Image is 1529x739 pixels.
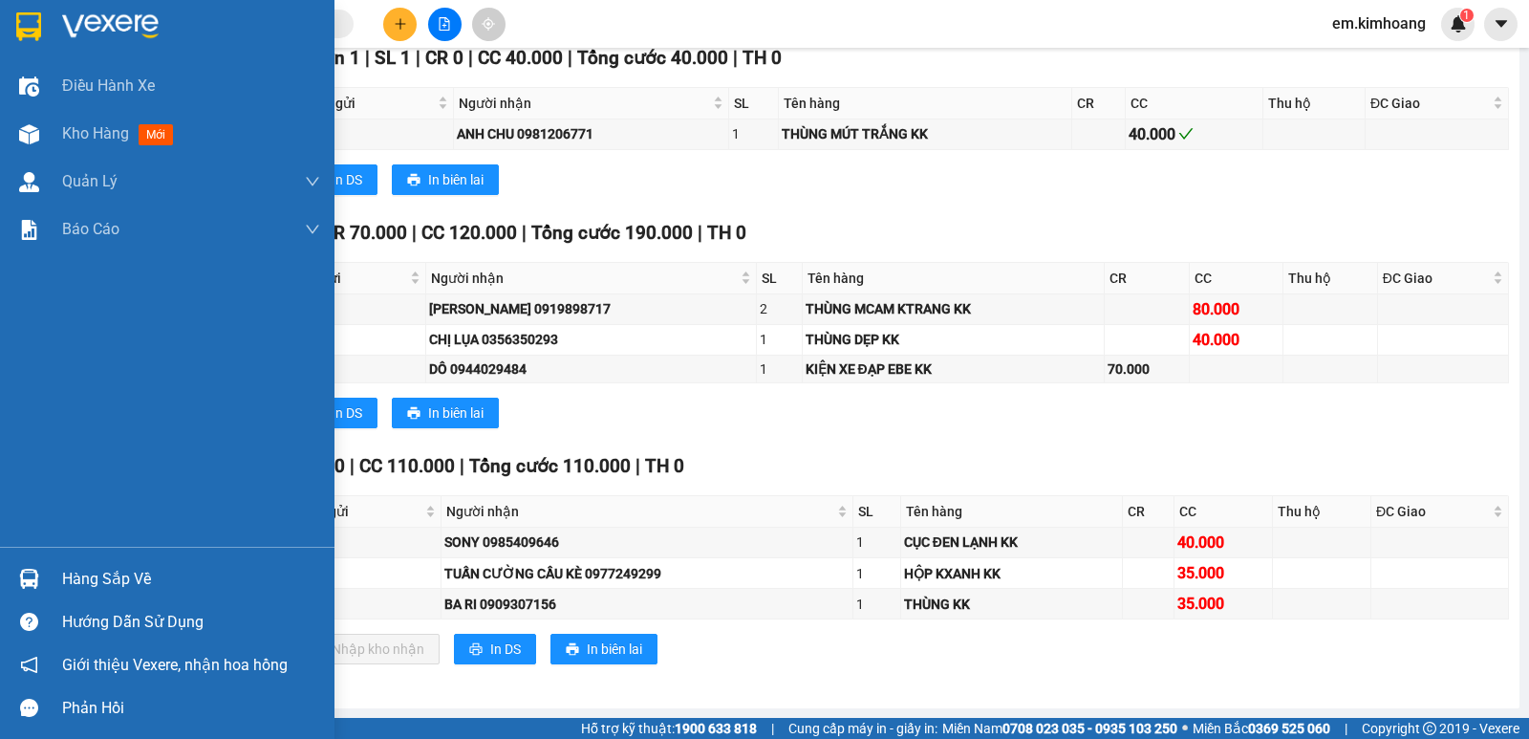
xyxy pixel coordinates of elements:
[332,169,362,190] span: In DS
[412,222,417,244] span: |
[806,298,1101,319] div: THÙNG MCAM KTRANG KK
[19,124,39,144] img: warehouse-icon
[19,220,39,240] img: solution-icon
[280,268,406,289] span: Người gửi
[1463,9,1470,22] span: 1
[444,594,850,615] div: BA RI 0909307156
[1177,561,1269,585] div: 35.000
[803,263,1105,294] th: Tên hàng
[139,124,173,145] span: mới
[577,47,728,69] span: Tổng cước 40.000
[460,455,464,477] span: |
[901,496,1123,528] th: Tên hàng
[295,634,440,664] button: downloadNhập kho nhận
[425,47,463,69] span: CR 0
[62,169,118,193] span: Quản Lý
[743,47,782,69] span: TH 0
[732,123,775,144] div: 1
[1263,88,1366,120] th: Thu hộ
[581,718,757,739] span: Hỗ trợ kỹ thuật:
[1177,592,1269,616] div: 35.000
[760,298,798,319] div: 2
[707,222,746,244] span: TH 0
[531,222,693,244] span: Tổng cước 190.000
[1178,126,1194,141] span: check
[856,563,897,584] div: 1
[62,217,119,241] span: Báo cáo
[729,88,779,120] th: SL
[942,718,1177,739] span: Miền Nam
[332,402,362,424] span: In DS
[407,173,420,188] span: printer
[779,88,1072,120] th: Tên hàng
[359,455,455,477] span: CC 110.000
[1383,268,1489,289] span: ĐC Giao
[19,172,39,192] img: warehouse-icon
[446,501,833,522] span: Người nhận
[429,298,753,319] div: [PERSON_NAME] 0919898717
[375,47,411,69] span: SL 1
[1370,93,1489,114] span: ĐC Giao
[1105,263,1191,294] th: CR
[566,642,579,658] span: printer
[1345,718,1347,739] span: |
[16,12,41,41] img: logo-vxr
[429,329,753,350] div: CHỊ LỤA 0356350293
[392,164,499,195] button: printerIn biên lai
[788,718,937,739] span: Cung cấp máy in - giấy in:
[62,74,155,98] span: Điều hành xe
[1484,8,1518,41] button: caret-down
[550,634,657,664] button: printerIn biên lai
[416,47,420,69] span: |
[1423,722,1436,735] span: copyright
[307,455,345,477] span: CR 0
[19,76,39,97] img: warehouse-icon
[322,222,407,244] span: CR 70.000
[1129,122,1260,146] div: 40.000
[1177,531,1269,554] div: 40.000
[20,656,38,674] span: notification
[806,359,1101,380] div: KIỆN XE ĐẠP EBE KK
[469,455,631,477] span: Tổng cước 110.000
[1002,721,1177,736] strong: 0708 023 035 - 0935 103 250
[305,222,320,237] span: down
[20,699,38,717] span: message
[365,47,370,69] span: |
[428,402,484,424] span: In biên lai
[568,47,572,69] span: |
[62,565,320,594] div: Hàng sắp về
[1493,15,1510,33] span: caret-down
[1193,297,1280,321] div: 80.000
[675,721,757,736] strong: 1900 633 818
[1283,263,1377,294] th: Thu hộ
[760,329,798,350] div: 1
[1460,9,1474,22] sup: 1
[62,653,288,677] span: Giới thiệu Vexere, nhận hoa hồng
[478,47,563,69] span: CC 40.000
[421,222,517,244] span: CC 120.000
[305,174,320,189] span: down
[19,569,39,589] img: warehouse-icon
[444,532,850,553] div: SONY 0985409646
[350,455,355,477] span: |
[635,455,640,477] span: |
[62,124,129,142] span: Kho hàng
[587,639,642,660] span: In biên lai
[62,608,320,637] div: Hướng dẫn sử dụng
[698,222,702,244] span: |
[469,642,483,658] span: printer
[62,694,320,723] div: Phản hồi
[392,398,499,428] button: printerIn biên lai
[490,639,521,660] span: In DS
[459,93,709,114] span: Người nhận
[310,47,360,69] span: Đơn 1
[1182,725,1188,732] span: ⚪️
[294,93,435,114] span: Người gửi
[428,8,462,41] button: file-add
[1317,11,1441,35] span: em.kimhoang
[1123,496,1174,528] th: CR
[286,563,438,584] div: GIANG
[904,594,1119,615] div: THÙNG KK
[394,17,407,31] span: plus
[904,532,1119,553] div: CỤC ĐEN LẠNH KK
